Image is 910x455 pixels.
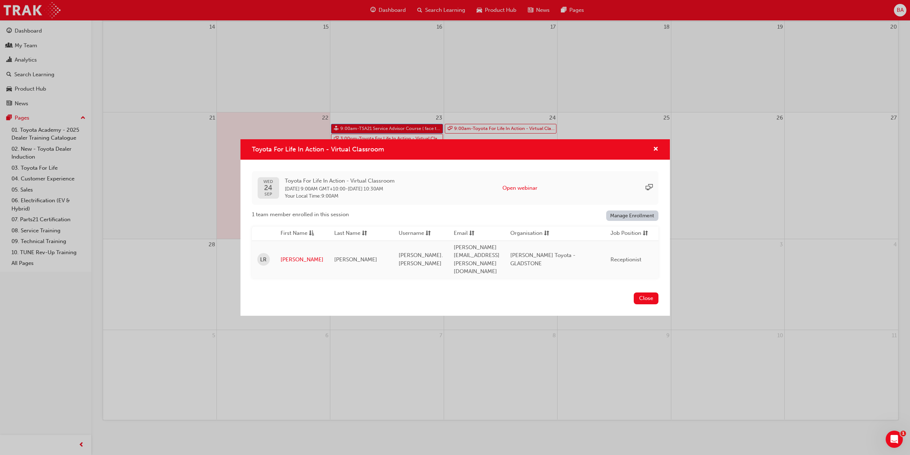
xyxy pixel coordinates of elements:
button: Open webinar [502,184,537,192]
span: Organisation [510,229,542,238]
span: [PERSON_NAME][EMAIL_ADDRESS][PERSON_NAME][DOMAIN_NAME] [454,244,500,275]
span: sorting-icon [362,229,367,238]
span: First Name [281,229,307,238]
span: sorting-icon [469,229,475,238]
span: Email [454,229,468,238]
span: [PERSON_NAME] [334,256,377,263]
span: sessionType_ONLINE_URL-icon [646,184,653,192]
span: 24 Sep 2025 9:00AM GMT+10:00 [285,186,345,192]
button: Emailsorting-icon [454,229,493,238]
button: Organisationsorting-icon [510,229,550,238]
span: Job Position [610,229,641,238]
span: sorting-icon [544,229,549,238]
span: Username [399,229,424,238]
span: Receptionist [610,256,641,263]
a: [PERSON_NAME] [281,256,323,264]
button: Usernamesorting-icon [399,229,438,238]
span: cross-icon [653,146,658,153]
span: 24 Sep 2025 10:30AM [348,186,383,192]
span: [PERSON_NAME] Toyota - GLADSTONE [510,252,575,267]
span: 24 [263,184,273,192]
div: Toyota For Life In Action - Virtual Classroom [240,139,670,316]
span: sorting-icon [643,229,648,238]
iframe: Intercom live chat [886,431,903,448]
span: Your Local Time : 9:00AM [285,193,395,199]
a: Manage Enrollment [606,210,658,221]
button: Job Positionsorting-icon [610,229,650,238]
button: First Nameasc-icon [281,229,320,238]
span: LR [260,256,267,264]
span: sorting-icon [425,229,431,238]
span: SEP [263,192,273,197]
span: Toyota For Life In Action - Virtual Classroom [252,145,384,153]
span: WED [263,179,273,184]
span: [PERSON_NAME].[PERSON_NAME] [399,252,443,267]
button: Last Namesorting-icon [334,229,374,238]
span: asc-icon [309,229,314,238]
span: 1 team member enrolled in this session [252,210,349,219]
span: 1 [900,431,906,436]
span: Last Name [334,229,360,238]
div: - [285,177,395,199]
button: cross-icon [653,145,658,154]
span: Toyota For Life In Action - Virtual Classroom [285,177,395,185]
button: Close [634,292,658,304]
